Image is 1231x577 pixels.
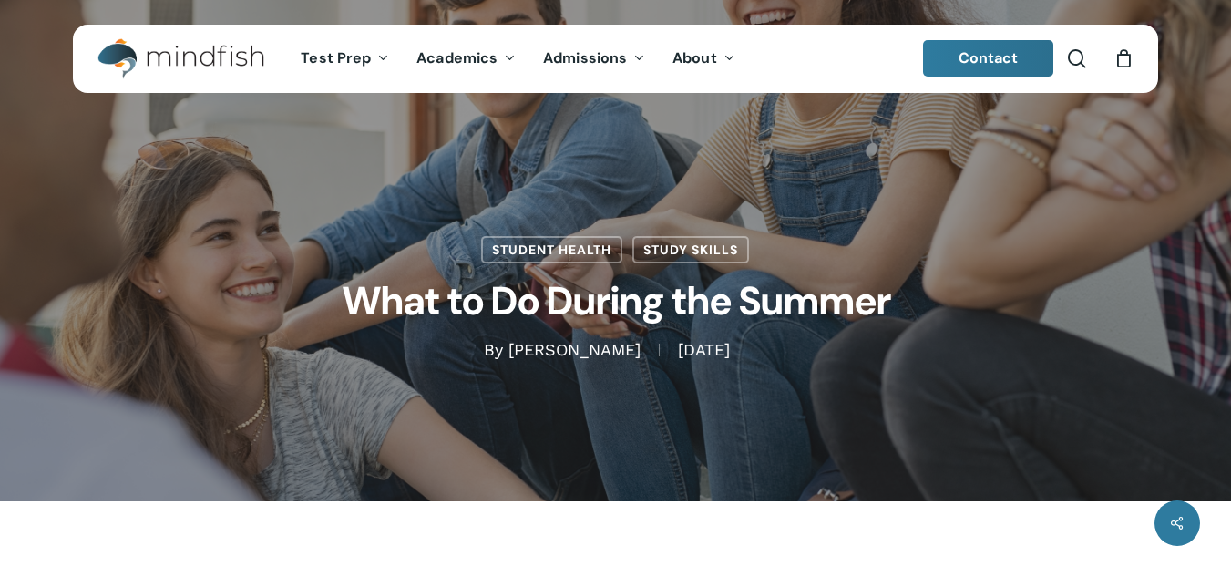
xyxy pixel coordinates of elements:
[923,40,1054,77] a: Contact
[73,25,1158,93] header: Main Menu
[659,51,749,67] a: About
[484,344,503,356] span: By
[301,48,371,67] span: Test Prep
[287,25,748,93] nav: Main Menu
[543,48,627,67] span: Admissions
[160,263,1072,339] h1: What to Do During the Summer
[287,51,403,67] a: Test Prep
[632,236,749,263] a: Study Skills
[508,340,641,359] a: [PERSON_NAME]
[1113,48,1134,68] a: Cart
[659,344,748,356] span: [DATE]
[416,48,498,67] span: Academics
[529,51,659,67] a: Admissions
[959,48,1019,67] span: Contact
[481,236,622,263] a: Student Health
[403,51,529,67] a: Academics
[672,48,717,67] span: About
